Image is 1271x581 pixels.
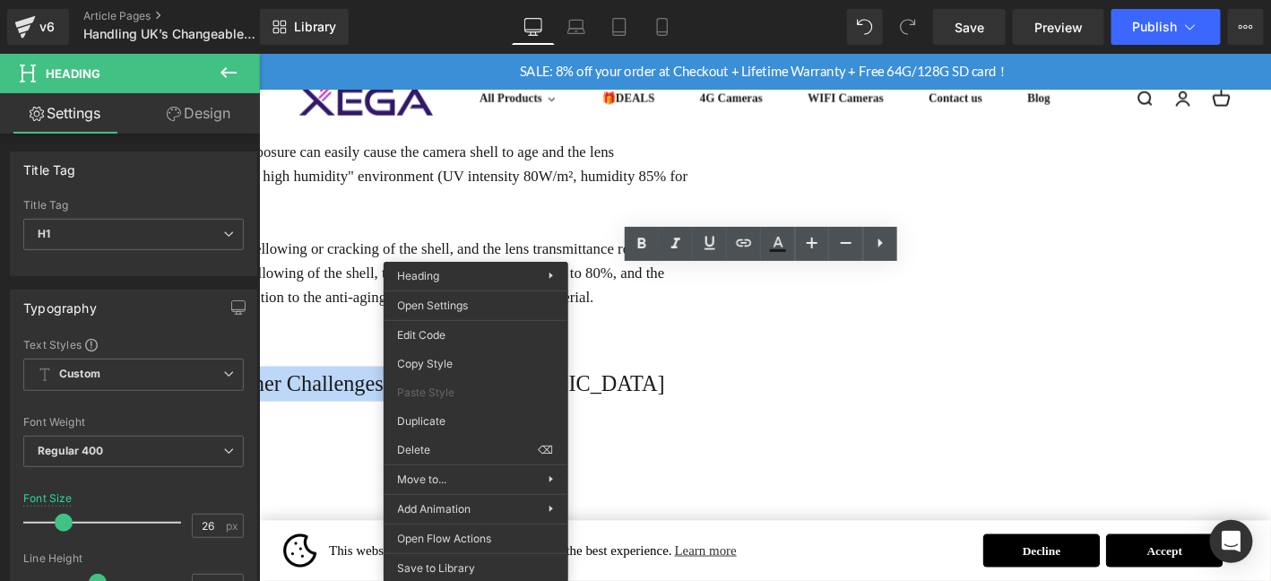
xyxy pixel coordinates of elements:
[539,442,554,458] span: ⌫
[294,19,336,35] span: Library
[398,269,440,282] span: Heading
[354,39,438,57] a: 🎁DEALS
[36,15,58,39] div: v6
[398,531,554,547] span: Open Flow Actions
[26,515,62,551] img: logo
[23,337,244,351] div: Text Styles
[237,39,304,57] span: All Products
[398,472,549,488] span: Move to...
[1013,9,1104,45] a: Preview
[367,39,425,57] span: 🎁DEALS
[908,515,1033,551] a: Accept
[641,9,684,45] a: Mobile
[226,520,241,532] span: px
[38,227,50,240] b: H1
[59,367,100,382] b: Custom
[398,442,539,458] span: Delete
[472,39,540,57] span: 4G Cameras
[23,199,244,212] div: Title Tag
[555,9,598,45] a: Laptop
[398,356,554,372] span: Copy Style
[7,9,69,45] a: v6
[598,9,641,45] a: Tablet
[23,492,73,505] div: Font Size
[23,416,244,429] div: Font Weight
[847,9,883,45] button: Undo
[1034,18,1083,37] span: Preview
[134,93,264,134] a: Design
[398,385,554,401] span: Paste Style
[75,519,762,546] span: This website uses cookies to ensure you get the best experience.
[512,9,555,45] a: Desktop
[718,39,775,57] span: Contact us
[824,39,848,57] span: Blog
[1111,9,1221,45] button: Publish
[46,66,100,81] span: Heading
[83,9,290,23] a: Article Pages
[398,298,554,314] span: Open Settings
[890,9,926,45] button: Redo
[23,552,244,565] div: Line Height
[705,39,789,57] a: Contact us
[260,9,349,45] a: New Library
[398,413,554,429] span: Duplicate
[588,39,670,57] span: WIFI Cameras
[23,290,97,316] div: Typography
[443,519,515,546] a: Learn more
[83,27,255,41] span: Handling UK’s Changeable Weather: Durability Tests of Solar 4G Surveillance Cameras
[223,39,333,57] a: All Products
[810,39,861,57] a: Blog
[1133,20,1178,34] span: Publish
[38,444,104,457] b: Regular 400
[459,39,553,57] a: 4G Cameras
[398,327,554,343] span: Edit Code
[23,152,76,178] div: Title Tag
[776,515,902,551] a: Decline
[1210,520,1253,563] div: Open Intercom Messenger
[1228,9,1264,45] button: More
[575,39,683,57] a: WIFI Cameras
[1047,527,1059,538] span: Close the cookie banner
[398,560,554,577] span: Save to Library
[955,18,984,37] span: Save
[398,501,549,517] span: Add Animation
